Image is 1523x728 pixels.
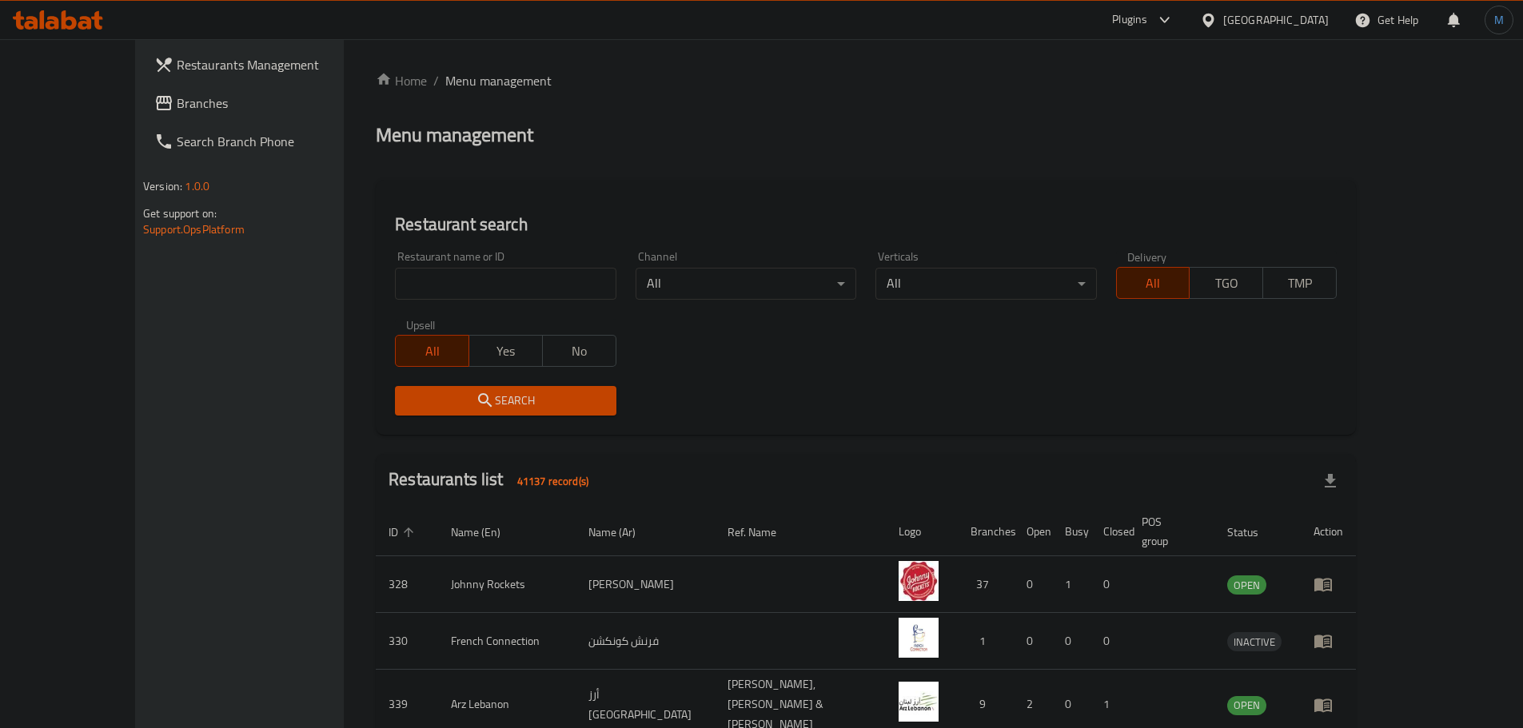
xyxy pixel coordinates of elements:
[1123,272,1184,295] span: All
[899,561,939,601] img: Johnny Rockets
[1494,11,1504,29] span: M
[1301,507,1356,556] th: Action
[576,613,715,670] td: فرنش كونكشن
[1314,631,1343,650] div: Menu
[402,340,463,363] span: All
[1223,11,1329,29] div: [GEOGRAPHIC_DATA]
[636,268,856,300] div: All
[438,556,576,613] td: Johnny Rockets
[376,122,533,148] h2: Menu management
[1314,695,1343,714] div: Menu
[408,391,603,411] span: Search
[1227,576,1266,595] span: OPEN
[395,268,616,300] input: Search for restaurant name or ID..
[875,268,1096,300] div: All
[1189,267,1263,299] button: TGO
[177,93,377,113] span: Branches
[1127,251,1167,262] label: Delivery
[1227,696,1266,715] div: OPEN
[899,682,939,722] img: Arz Lebanon
[1116,267,1190,299] button: All
[549,340,610,363] span: No
[143,176,182,197] span: Version:
[508,474,598,489] span: 41137 record(s)
[389,467,598,494] h2: Restaurants list
[468,335,543,367] button: Yes
[958,613,1014,670] td: 1
[142,84,389,122] a: Branches
[142,122,389,161] a: Search Branch Phone
[508,468,598,494] div: Total records count
[376,71,427,90] a: Home
[395,213,1337,237] h2: Restaurant search
[542,335,616,367] button: No
[445,71,552,90] span: Menu management
[1270,272,1330,295] span: TMP
[406,319,436,330] label: Upsell
[1227,696,1266,714] span: OPEN
[376,613,438,670] td: 330
[395,386,616,416] button: Search
[1052,507,1090,556] th: Busy
[389,523,419,542] span: ID
[143,219,245,240] a: Support.OpsPlatform
[476,340,536,363] span: Yes
[1052,556,1090,613] td: 1
[1090,556,1129,613] td: 0
[433,71,439,90] li: /
[1311,462,1350,500] div: Export file
[1014,556,1052,613] td: 0
[438,613,576,670] td: French Connection
[588,523,656,542] span: Name (Ar)
[451,523,521,542] span: Name (En)
[1227,632,1282,651] div: INACTIVE
[1314,575,1343,594] div: Menu
[958,556,1014,613] td: 37
[1014,507,1052,556] th: Open
[1227,575,1266,595] div: OPEN
[1196,272,1257,295] span: TGO
[1112,10,1147,30] div: Plugins
[143,203,217,224] span: Get support on:
[177,132,377,151] span: Search Branch Phone
[728,523,797,542] span: Ref. Name
[1090,613,1129,670] td: 0
[177,55,377,74] span: Restaurants Management
[958,507,1014,556] th: Branches
[395,335,469,367] button: All
[1262,267,1337,299] button: TMP
[1052,613,1090,670] td: 0
[899,618,939,658] img: French Connection
[376,556,438,613] td: 328
[1227,523,1279,542] span: Status
[1227,633,1282,651] span: INACTIVE
[576,556,715,613] td: [PERSON_NAME]
[886,507,958,556] th: Logo
[142,46,389,84] a: Restaurants Management
[376,71,1356,90] nav: breadcrumb
[1142,512,1195,551] span: POS group
[185,176,209,197] span: 1.0.0
[1014,613,1052,670] td: 0
[1090,507,1129,556] th: Closed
